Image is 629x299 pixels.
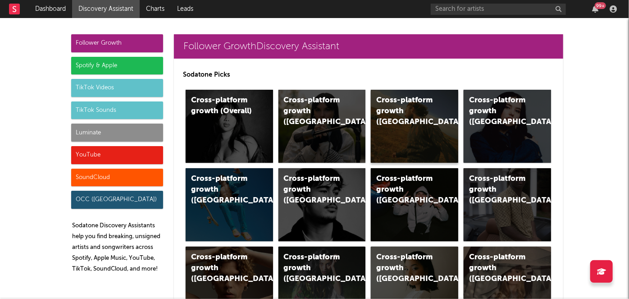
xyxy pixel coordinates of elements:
[186,168,273,241] a: Cross-platform growth ([GEOGRAPHIC_DATA])
[71,146,163,164] div: YouTube
[278,168,366,241] a: Cross-platform growth ([GEOGRAPHIC_DATA])
[464,168,551,241] a: Cross-platform growth ([GEOGRAPHIC_DATA])
[71,34,163,52] div: Follower Growth
[469,252,530,285] div: Cross-platform growth ([GEOGRAPHIC_DATA])
[469,95,530,128] div: Cross-platform growth ([GEOGRAPHIC_DATA])
[431,4,566,15] input: Search for artists
[72,221,163,275] p: Sodatone Discovery Assistants help you find breaking, unsigned artists and songwriters across Spo...
[71,124,163,142] div: Luminate
[191,95,252,117] div: Cross-platform growth (Overall)
[464,90,551,163] a: Cross-platform growth ([GEOGRAPHIC_DATA])
[595,2,606,9] div: 99 +
[278,90,366,163] a: Cross-platform growth ([GEOGRAPHIC_DATA])
[191,174,252,206] div: Cross-platform growth ([GEOGRAPHIC_DATA])
[71,191,163,209] div: OCC ([GEOGRAPHIC_DATA])
[284,95,345,128] div: Cross-platform growth ([GEOGRAPHIC_DATA])
[371,90,458,163] a: Cross-platform growth ([GEOGRAPHIC_DATA])
[186,90,273,163] a: Cross-platform growth (Overall)
[191,252,252,285] div: Cross-platform growth ([GEOGRAPHIC_DATA])
[376,174,438,206] div: Cross-platform growth ([GEOGRAPHIC_DATA]/GSA)
[371,168,458,241] a: Cross-platform growth ([GEOGRAPHIC_DATA]/GSA)
[376,252,438,285] div: Cross-platform growth ([GEOGRAPHIC_DATA])
[376,95,438,128] div: Cross-platform growth ([GEOGRAPHIC_DATA])
[71,79,163,97] div: TikTok Videos
[174,34,563,59] a: Follower GrowthDiscovery Assistant
[71,169,163,187] div: SoundCloud
[71,101,163,120] div: TikTok Sounds
[284,252,345,285] div: Cross-platform growth ([GEOGRAPHIC_DATA])
[469,174,530,206] div: Cross-platform growth ([GEOGRAPHIC_DATA])
[284,174,345,206] div: Cross-platform growth ([GEOGRAPHIC_DATA])
[71,57,163,75] div: Spotify & Apple
[183,69,554,80] p: Sodatone Picks
[592,5,598,13] button: 99+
